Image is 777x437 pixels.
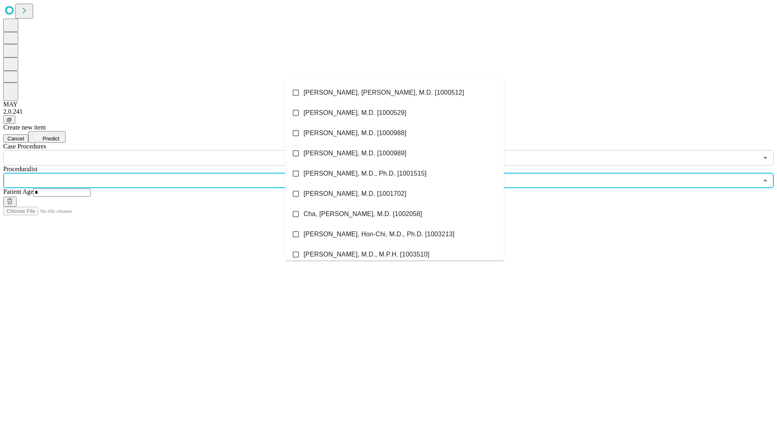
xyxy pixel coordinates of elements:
[760,152,771,163] button: Open
[28,131,66,143] button: Predict
[304,189,406,199] span: [PERSON_NAME], M.D. [1001702]
[3,115,15,124] button: @
[304,250,429,259] span: [PERSON_NAME], M.D., M.P.H. [1003510]
[304,108,406,118] span: [PERSON_NAME], M.D. [1000529]
[7,136,24,142] span: Cancel
[3,124,46,131] span: Create new item
[304,148,406,158] span: [PERSON_NAME], M.D. [1000989]
[6,117,12,123] span: @
[3,134,28,143] button: Cancel
[3,143,46,150] span: Scheduled Procedure
[304,169,427,178] span: [PERSON_NAME], M.D., Ph.D. [1001515]
[3,108,774,115] div: 2.0.241
[304,128,406,138] span: [PERSON_NAME], M.D. [1000988]
[3,165,37,172] span: Proceduralist
[304,229,454,239] span: [PERSON_NAME], Hon-Chi, M.D., Ph.D. [1003213]
[304,209,422,219] span: Cha, [PERSON_NAME], M.D. [1002058]
[760,175,771,186] button: Close
[3,188,33,195] span: Patient Age
[3,101,774,108] div: MAY
[42,136,59,142] span: Predict
[304,88,464,98] span: [PERSON_NAME], [PERSON_NAME], M.D. [1000512]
